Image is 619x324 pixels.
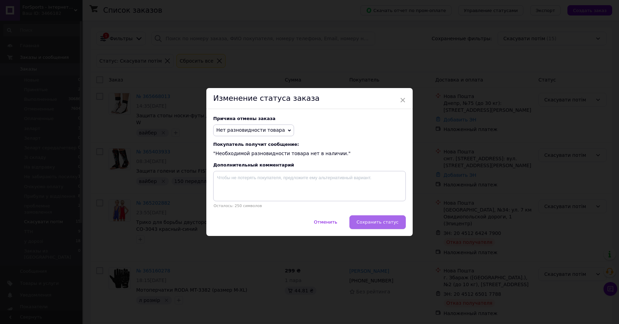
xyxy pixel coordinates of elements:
span: Нет разновидности товара [216,127,285,133]
button: Отменить [307,215,345,229]
div: Дополнительный комментарий [213,162,406,168]
div: "Необходимой разновидности товара нет в наличии." [213,142,406,157]
div: Причина отмены заказа [213,116,406,121]
span: Покупатель получит сообщение: [213,142,406,147]
span: × [400,94,406,106]
div: Изменение статуса заказа [206,88,413,109]
span: Отменить [314,219,337,225]
span: Сохранить статус [357,219,399,225]
button: Сохранить статус [349,215,406,229]
p: Осталось: 250 символов [213,204,406,208]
